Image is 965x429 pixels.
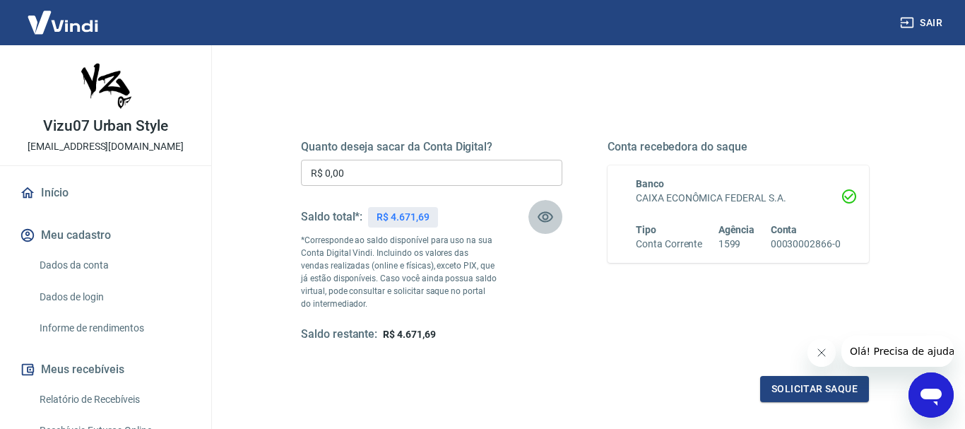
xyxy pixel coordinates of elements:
a: Início [17,177,194,208]
a: Dados da conta [34,251,194,280]
span: R$ 4.671,69 [383,329,435,340]
span: Agência [718,224,755,235]
h6: Conta Corrente [636,237,702,252]
img: 9e2ad6df-e356-4650-811d-f267dc008a75.jpeg [78,57,134,113]
h6: 1599 [718,237,755,252]
iframe: Mensagem da empresa [841,336,954,367]
img: Vindi [17,1,109,44]
iframe: Botão para abrir a janela de mensagens [908,372,954,418]
a: Dados de login [34,283,194,312]
p: [EMAIL_ADDRESS][DOMAIN_NAME] [28,139,184,154]
span: Olá! Precisa de ajuda? [8,10,119,21]
h6: CAIXA ECONÔMICA FEDERAL S.A. [636,191,841,206]
a: Informe de rendimentos [34,314,194,343]
a: Relatório de Recebíveis [34,385,194,414]
h5: Conta recebedora do saque [608,140,869,154]
p: Vizu07 Urban Style [43,119,168,134]
p: R$ 4.671,69 [377,210,429,225]
h6: 00030002866-0 [771,237,841,252]
button: Solicitar saque [760,376,869,402]
button: Meus recebíveis [17,354,194,385]
p: *Corresponde ao saldo disponível para uso na sua Conta Digital Vindi. Incluindo os valores das ve... [301,234,497,310]
button: Meu cadastro [17,220,194,251]
span: Banco [636,178,664,189]
span: Tipo [636,224,656,235]
h5: Saldo total*: [301,210,362,224]
h5: Saldo restante: [301,327,377,342]
iframe: Fechar mensagem [807,339,836,367]
button: Sair [897,10,948,36]
span: Conta [771,224,798,235]
h5: Quanto deseja sacar da Conta Digital? [301,140,562,154]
